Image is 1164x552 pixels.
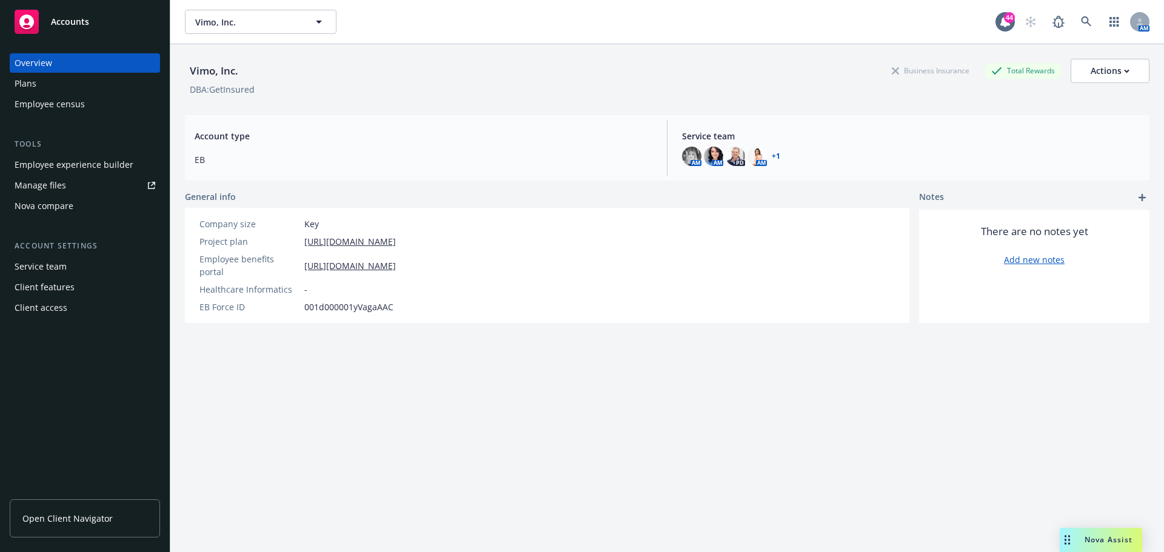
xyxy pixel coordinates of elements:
div: Company size [199,218,299,230]
img: photo [748,147,767,166]
span: - [304,283,307,296]
div: Service team [15,257,67,276]
a: Start snowing [1018,10,1043,34]
a: Add new notes [1004,253,1065,266]
span: Open Client Navigator [22,512,113,525]
div: Client access [15,298,67,318]
div: Overview [15,53,52,73]
span: Key [304,218,319,230]
button: Vimo, Inc. [185,10,336,34]
a: Manage files [10,176,160,195]
a: Overview [10,53,160,73]
div: Vimo, Inc. [185,63,243,79]
span: Account type [195,130,652,142]
div: 44 [1004,12,1015,23]
button: Actions [1071,59,1149,83]
a: Employee experience builder [10,155,160,175]
a: [URL][DOMAIN_NAME] [304,259,396,272]
span: EB [195,153,652,166]
div: DBA: GetInsured [190,83,255,96]
img: photo [682,147,701,166]
div: Employee benefits portal [199,253,299,278]
button: Nova Assist [1060,528,1142,552]
div: Business Insurance [886,63,975,78]
a: Employee census [10,95,160,114]
span: There are no notes yet [981,224,1088,239]
div: Plans [15,74,36,93]
div: Nova compare [15,196,73,216]
a: Client access [10,298,160,318]
span: Notes [919,190,944,205]
div: EB Force ID [199,301,299,313]
a: Search [1074,10,1099,34]
div: Manage files [15,176,66,195]
span: 001d000001yVagaAAC [304,301,393,313]
span: Service team [682,130,1140,142]
a: Report a Bug [1046,10,1071,34]
div: Total Rewards [985,63,1061,78]
span: Accounts [51,17,89,27]
span: Nova Assist [1085,534,1132,545]
a: Service team [10,257,160,276]
div: Client features [15,278,75,297]
div: Account settings [10,240,160,252]
span: General info [185,190,236,203]
a: Client features [10,278,160,297]
a: Nova compare [10,196,160,216]
div: Employee census [15,95,85,114]
img: photo [704,147,723,166]
a: Plans [10,74,160,93]
span: Vimo, Inc. [195,16,300,28]
div: Healthcare Informatics [199,283,299,296]
img: photo [726,147,745,166]
div: Drag to move [1060,528,1075,552]
a: [URL][DOMAIN_NAME] [304,235,396,248]
a: Accounts [10,5,160,39]
div: Employee experience builder [15,155,133,175]
div: Tools [10,138,160,150]
div: Actions [1091,59,1129,82]
a: +1 [772,153,780,160]
a: Switch app [1102,10,1126,34]
div: Project plan [199,235,299,248]
a: add [1135,190,1149,205]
